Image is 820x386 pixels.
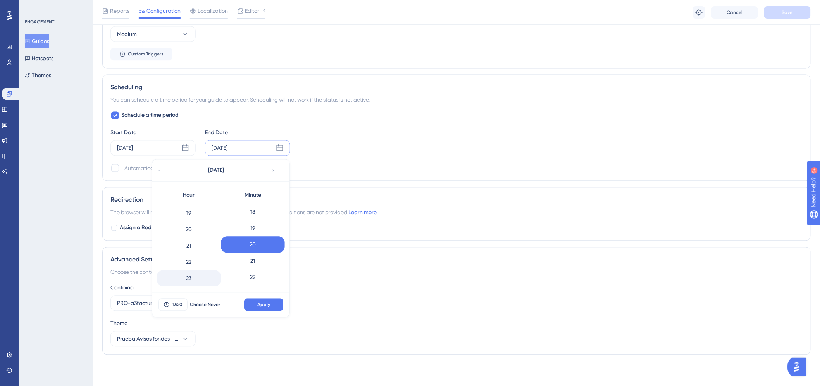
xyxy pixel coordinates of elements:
span: PRO-a3factura [117,299,156,308]
span: 12:20 [172,302,183,308]
div: Scheduling [110,83,803,92]
div: 20 [221,237,285,253]
div: Redirection [110,196,803,205]
span: The browser will redirect to the “Redirection URL” when the Targeting Conditions are not provided. [110,208,377,217]
span: Configuration [146,6,181,16]
span: Medium [117,29,137,39]
button: 12:20 [158,299,188,311]
div: 18 [221,204,285,220]
button: [DATE] [177,163,255,178]
div: [DATE] [117,144,133,153]
a: Learn more. [348,209,377,216]
span: Editor [245,6,259,16]
div: 23 [157,270,221,287]
button: Apply [244,299,283,311]
span: Reports [110,6,129,16]
div: Theme [110,319,803,328]
div: Hour [157,188,221,203]
div: Container [110,283,803,293]
button: Choose Never [188,299,222,311]
span: Need Help? [18,2,48,11]
div: 23 [221,286,285,302]
span: Cancel [727,9,743,16]
button: Prueba Avisos fondos - Wolters Kluwer [110,331,196,347]
button: Hotspots [25,51,53,65]
span: [DATE] [208,166,224,175]
iframe: UserGuiding AI Assistant Launcher [787,355,811,379]
div: Automatically set as “Inactive” when the scheduled period is over. [124,164,284,173]
div: 19 [221,220,285,237]
div: 22 [221,269,285,286]
div: Start Date [110,128,196,137]
div: Minute [221,188,285,203]
div: 22 [157,254,221,270]
button: Medium [110,26,196,42]
button: Cancel [711,6,758,19]
button: PRO-a3factura [110,296,196,311]
span: Save [782,9,793,16]
span: Choose Never [190,302,220,308]
div: Choose the container and theme for the guide. [110,268,803,277]
span: Localization [198,6,228,16]
div: You can schedule a time period for your guide to appear. Scheduling will not work if the status i... [110,95,803,105]
div: [DATE] [212,144,227,153]
span: Apply [257,302,270,308]
span: Prueba Avisos fondos - Wolters Kluwer [117,334,178,344]
div: ENGAGEMENT [25,19,54,25]
span: Assign a Redirection URL [120,223,181,233]
button: Save [764,6,811,19]
div: 20 [157,222,221,238]
div: 21 [221,253,285,269]
button: Themes [25,68,51,82]
div: End Date [205,128,290,137]
div: Advanced Settings [110,255,803,265]
span: Schedule a time period [121,111,179,120]
div: 19 [157,205,221,222]
div: 21 [157,238,221,254]
span: Custom Triggers [128,51,164,57]
div: 9+ [52,4,57,10]
button: Custom Triggers [110,48,172,61]
button: Guides [25,34,49,48]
